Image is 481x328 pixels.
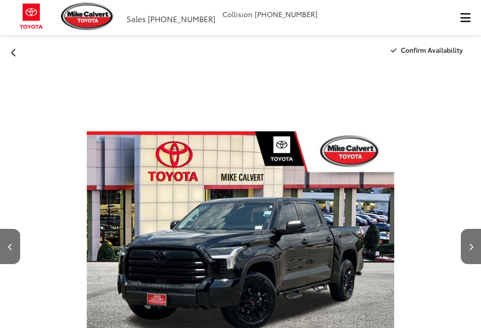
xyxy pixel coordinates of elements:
button: Next image [461,229,481,264]
span: [PHONE_NUMBER] [148,13,215,24]
span: [PHONE_NUMBER] [255,9,318,19]
button: Confirm Availability [385,41,471,59]
span: Sales [127,13,146,24]
img: Mike Calvert Toyota [61,3,114,30]
span: Confirm Availability [401,45,463,54]
span: Collision [222,9,253,19]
